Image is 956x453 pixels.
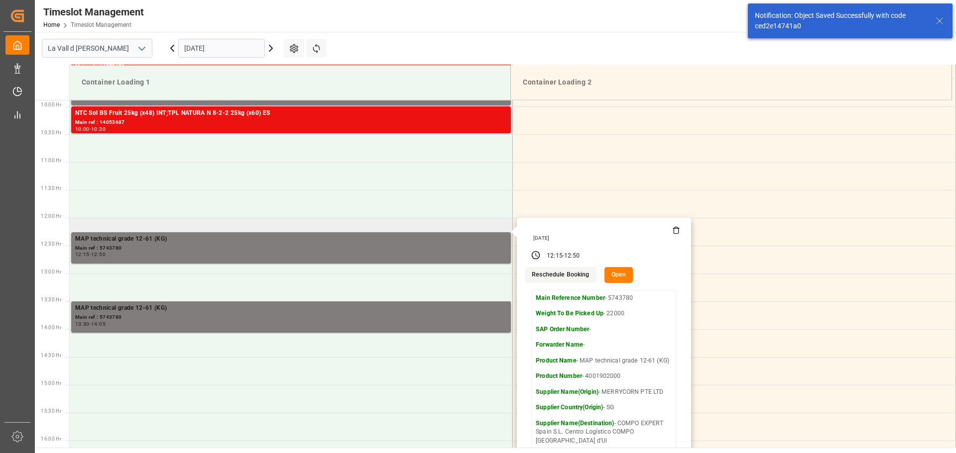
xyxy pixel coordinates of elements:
[755,10,926,31] div: Notification: Object Saved Successfully with code ced2e14741a0
[536,420,614,427] strong: Supplier Name(Destination)
[536,372,582,379] strong: Product Number
[75,127,90,131] div: 10:00
[75,108,507,118] div: NTC Sol BS Fruit 25kg (x48) INT;TPL NATURA N 8-2-2 25kg (x60) ES
[536,294,605,301] strong: Main Reference Number
[75,322,90,326] div: 13:30
[41,102,61,107] span: 10:00 Hr
[91,252,106,257] div: 12:50
[536,341,672,350] p: -
[178,39,265,58] input: DD.MM.YYYY
[41,353,61,358] span: 14:30 Hr
[75,313,507,322] div: Main ref : 5743780
[43,4,144,19] div: Timeslot Management
[41,408,61,414] span: 15:30 Hr
[564,252,580,261] div: 12:50
[134,41,149,56] button: open menu
[41,241,61,247] span: 12:30 Hr
[536,310,603,317] strong: Weight To Be Picked Up
[90,127,91,131] div: -
[91,322,106,326] div: 14:05
[78,73,502,91] div: Container Loading 1
[536,326,589,333] strong: SAP Order Number
[90,252,91,257] div: -
[41,325,61,330] span: 14:00 Hr
[75,118,507,127] div: Main ref : 14053687
[43,21,60,28] a: Home
[530,235,680,242] div: [DATE]
[536,372,672,381] p: - 4001902000
[91,127,106,131] div: 10:30
[75,244,507,253] div: Main ref : 5743780
[75,252,90,257] div: 12:15
[563,252,564,261] div: -
[41,185,61,191] span: 11:30 Hr
[41,269,61,274] span: 13:00 Hr
[536,419,672,446] p: - COMPO EXPERT Spain S.L. Centro Logístico COMPO [GEOGRAPHIC_DATA] d'Ui
[75,234,507,244] div: MAP technical grade 12-61 (KG)
[604,267,633,283] button: Open
[41,213,61,219] span: 12:00 Hr
[41,380,61,386] span: 15:00 Hr
[75,303,507,313] div: MAP technical grade 12-61 (KG)
[536,403,672,412] p: - SG
[536,404,603,411] strong: Supplier Country(Origin)
[536,309,672,318] p: - 22000
[536,341,583,348] strong: Forwarder Name
[519,73,944,91] div: Container Loading 2
[536,357,672,365] p: - MAP technical grade 12-61 (KG)
[41,130,61,135] span: 10:30 Hr
[536,325,672,334] p: -
[536,388,672,397] p: - MERRYCORN PTE LTD
[536,388,598,395] strong: Supplier Name(Origin)
[525,267,596,283] button: Reschedule Booking
[42,39,152,58] input: Type to search/select
[547,252,563,261] div: 12:15
[536,294,672,303] p: - 5743780
[90,322,91,326] div: -
[41,158,61,163] span: 11:00 Hr
[41,297,61,302] span: 13:30 Hr
[536,357,577,364] strong: Product Name
[41,436,61,442] span: 16:00 Hr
